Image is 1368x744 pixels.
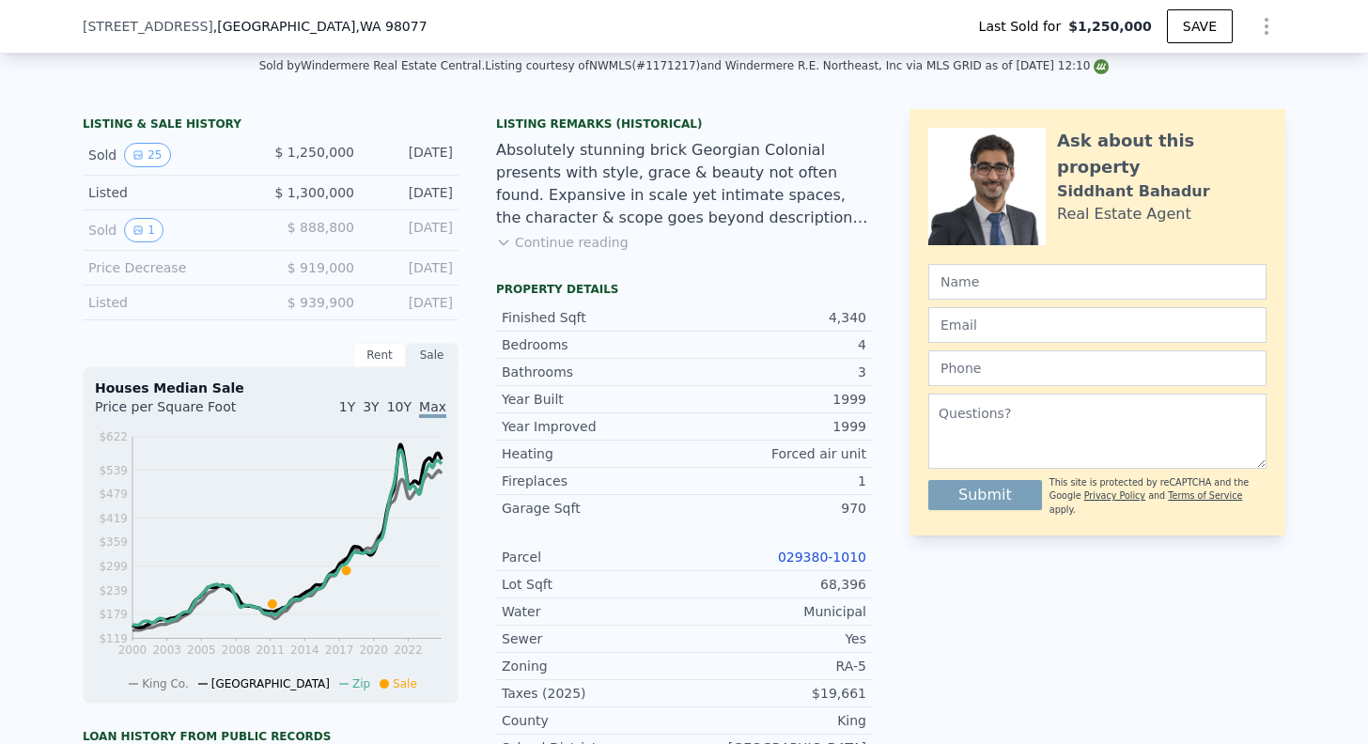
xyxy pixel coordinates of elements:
[1168,490,1242,501] a: Terms of Service
[928,264,1267,300] input: Name
[485,59,1109,72] div: Listing courtesy of NWMLS (#1171217) and Windermere R.E. Northeast, Inc via MLS GRID as of [DATE]...
[288,260,354,275] span: $ 919,000
[1068,17,1152,36] span: $1,250,000
[325,643,354,657] tspan: 2017
[684,711,866,730] div: King
[187,643,216,657] tspan: 2005
[928,480,1042,510] button: Submit
[394,643,423,657] tspan: 2022
[502,629,684,648] div: Sewer
[142,677,189,690] span: King Co.
[419,399,446,418] span: Max
[684,629,866,648] div: Yes
[124,143,170,167] button: View historical data
[88,183,256,202] div: Listed
[288,295,354,310] span: $ 939,900
[502,390,684,409] div: Year Built
[259,59,486,72] div: Sold by Windermere Real Estate Central .
[502,335,684,354] div: Bedrooms
[502,308,684,327] div: Finished Sqft
[99,430,128,443] tspan: $622
[99,488,128,501] tspan: $479
[222,643,251,657] tspan: 2008
[274,185,354,200] span: $ 1,300,000
[256,643,285,657] tspan: 2011
[496,139,872,229] div: Absolutely stunning brick Georgian Colonial presents with style, grace & beauty not often found. ...
[502,602,684,621] div: Water
[369,183,453,202] div: [DATE]
[99,512,128,525] tspan: $419
[1094,59,1109,74] img: NWMLS Logo
[339,399,355,414] span: 1Y
[496,116,872,132] div: Listing Remarks (Historical)
[778,550,866,565] a: 029380-1010
[363,399,379,414] span: 3Y
[369,143,453,167] div: [DATE]
[353,343,406,367] div: Rent
[99,560,128,573] tspan: $299
[88,258,256,277] div: Price Decrease
[1057,128,1267,180] div: Ask about this property
[83,729,459,744] div: Loan history from public records
[88,143,256,167] div: Sold
[502,363,684,381] div: Bathrooms
[152,643,181,657] tspan: 2003
[1167,9,1233,43] button: SAVE
[213,17,427,36] span: , [GEOGRAPHIC_DATA]
[99,464,128,477] tspan: $539
[684,308,866,327] div: 4,340
[684,472,866,490] div: 1
[684,657,866,675] div: RA-5
[288,220,354,235] span: $ 888,800
[502,575,684,594] div: Lot Sqft
[1084,490,1145,501] a: Privacy Policy
[684,363,866,381] div: 3
[95,397,271,427] div: Price per Square Foot
[99,535,128,549] tspan: $359
[369,258,453,277] div: [DATE]
[406,343,459,367] div: Sale
[274,145,354,160] span: $ 1,250,000
[124,218,163,242] button: View historical data
[502,684,684,703] div: Taxes (2025)
[684,417,866,436] div: 1999
[1049,476,1267,517] div: This site is protected by reCAPTCHA and the Google and apply.
[393,677,417,690] span: Sale
[369,218,453,242] div: [DATE]
[83,17,213,36] span: [STREET_ADDRESS]
[496,233,629,252] button: Continue reading
[355,19,427,34] span: , WA 98077
[88,218,256,242] div: Sold
[1248,8,1285,45] button: Show Options
[290,643,319,657] tspan: 2014
[1057,203,1191,225] div: Real Estate Agent
[88,293,256,312] div: Listed
[369,293,453,312] div: [DATE]
[684,575,866,594] div: 68,396
[83,116,459,135] div: LISTING & SALE HISTORY
[502,417,684,436] div: Year Improved
[502,711,684,730] div: County
[359,643,388,657] tspan: 2020
[99,584,128,597] tspan: $239
[928,307,1267,343] input: Email
[118,643,148,657] tspan: 2000
[502,499,684,518] div: Garage Sqft
[684,684,866,703] div: $19,661
[684,335,866,354] div: 4
[684,390,866,409] div: 1999
[502,444,684,463] div: Heating
[1057,180,1210,203] div: Siddhant Bahadur
[211,677,330,690] span: [GEOGRAPHIC_DATA]
[502,657,684,675] div: Zoning
[99,632,128,645] tspan: $119
[95,379,446,397] div: Houses Median Sale
[928,350,1267,386] input: Phone
[387,399,412,414] span: 10Y
[502,472,684,490] div: Fireplaces
[496,282,872,297] div: Property details
[502,548,684,566] div: Parcel
[684,602,866,621] div: Municipal
[684,444,866,463] div: Forced air unit
[352,677,370,690] span: Zip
